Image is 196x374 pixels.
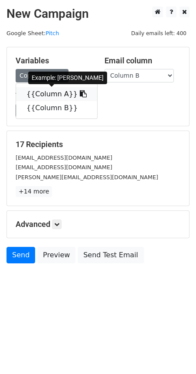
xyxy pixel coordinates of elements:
[16,164,112,171] small: [EMAIL_ADDRESS][DOMAIN_NAME]
[16,186,52,197] a: +14 more
[128,29,189,38] span: Daily emails left: 400
[16,174,158,180] small: [PERSON_NAME][EMAIL_ADDRESS][DOMAIN_NAME]
[16,154,112,161] small: [EMAIL_ADDRESS][DOMAIN_NAME]
[7,7,189,21] h2: New Campaign
[153,332,196,374] iframe: Chat Widget
[28,72,107,84] div: Example: [PERSON_NAME]
[16,87,97,101] a: {{Column A}}
[16,101,97,115] a: {{Column B}}
[78,247,144,263] a: Send Test Email
[16,220,180,229] h5: Advanced
[153,332,196,374] div: 聊天小组件
[16,140,180,149] h5: 17 Recipients
[105,56,180,66] h5: Email column
[46,30,59,36] a: Pitch
[128,30,189,36] a: Daily emails left: 400
[7,30,59,36] small: Google Sheet:
[16,56,91,66] h5: Variables
[16,69,69,82] a: Copy/paste...
[37,247,75,263] a: Preview
[7,247,35,263] a: Send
